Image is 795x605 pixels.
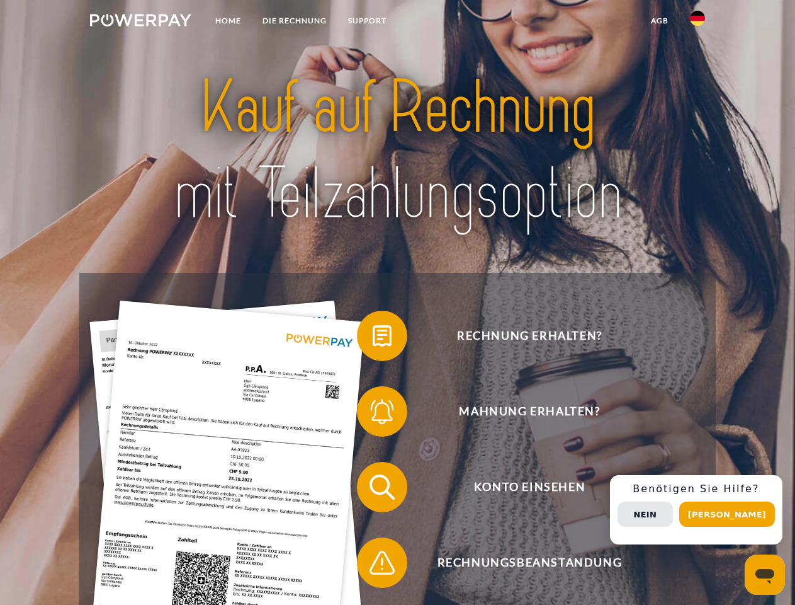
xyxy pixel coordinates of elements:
span: Konto einsehen [375,462,684,512]
img: qb_warning.svg [366,547,398,579]
span: Mahnung erhalten? [375,386,684,437]
a: agb [640,9,679,32]
button: Mahnung erhalten? [357,386,684,437]
img: de [690,11,705,26]
img: title-powerpay_de.svg [120,60,675,241]
h3: Benötigen Sie Hilfe? [617,483,775,495]
img: logo-powerpay-white.svg [90,14,191,26]
button: Rechnungsbeanstandung [357,538,684,588]
img: qb_bell.svg [366,396,398,427]
button: Konto einsehen [357,462,684,512]
img: qb_search.svg [366,471,398,503]
img: qb_bill.svg [366,320,398,352]
a: DIE RECHNUNG [252,9,337,32]
div: Schnellhilfe [610,475,782,544]
button: Nein [617,502,673,527]
button: [PERSON_NAME] [679,502,775,527]
a: Home [205,9,252,32]
button: Rechnung erhalten? [357,311,684,361]
iframe: Schaltfläche zum Öffnen des Messaging-Fensters [745,555,785,595]
a: SUPPORT [337,9,397,32]
span: Rechnungsbeanstandung [375,538,684,588]
span: Rechnung erhalten? [375,311,684,361]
